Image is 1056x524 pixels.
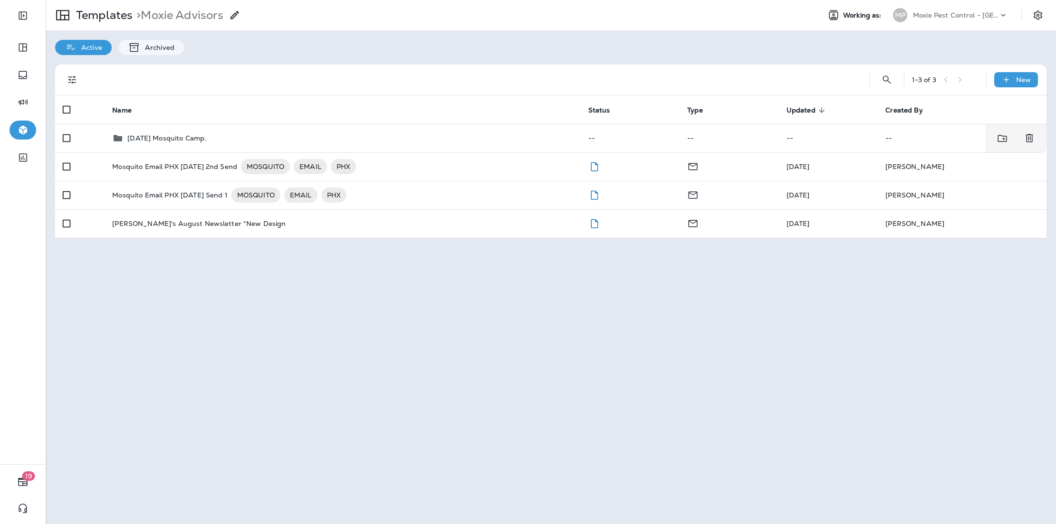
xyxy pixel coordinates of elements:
[1020,129,1039,148] button: Delete
[893,8,907,22] div: MP
[993,129,1012,148] button: Move to folder
[787,191,810,199] span: Shannon Davis
[231,190,280,200] span: MOSQUITO
[843,11,883,19] span: Working as:
[877,70,896,89] button: Search Templates
[581,124,680,152] td: --
[294,159,327,174] div: EMAIL
[687,106,715,114] span: Type
[913,11,998,19] p: Moxie Pest Control - [GEOGRAPHIC_DATA]
[588,106,610,114] span: Status
[22,471,35,481] span: 19
[878,181,1046,209] td: [PERSON_NAME]
[112,106,132,114] span: Name
[127,134,206,142] p: [DATE] Mosquito Camp.
[885,106,922,114] span: Created By
[779,124,878,152] td: --
[63,70,82,89] button: Filters
[687,190,699,198] span: Email
[878,209,1046,238] td: [PERSON_NAME]
[284,187,317,203] div: EMAIL
[77,44,102,51] p: Active
[112,220,286,227] p: [PERSON_NAME]'s August Newsletter *New Design
[10,472,36,491] button: 19
[1016,76,1031,84] p: New
[787,219,810,228] span: Shannon Davis
[588,190,600,198] span: Draft
[294,162,327,171] span: EMAIL
[787,162,810,171] span: Danielle Russell
[112,187,227,203] p: Mosquito Email PHX [DATE] Send 1
[1029,7,1046,24] button: Settings
[140,44,174,51] p: Archived
[133,8,223,22] p: Moxie Advisors
[680,124,779,152] td: --
[241,159,290,174] div: MOSQUITO
[787,106,816,114] span: Updated
[878,152,1046,181] td: [PERSON_NAME]
[10,6,36,25] button: Expand Sidebar
[588,106,623,114] span: Status
[241,162,290,171] span: MOSQUITO
[112,106,144,114] span: Name
[331,159,356,174] div: PHX
[231,187,280,203] div: MOSQUITO
[687,218,699,227] span: Email
[331,162,356,171] span: PHX
[284,190,317,200] span: EMAIL
[885,106,935,114] span: Created By
[321,190,346,200] span: PHX
[687,161,699,170] span: Email
[588,161,600,170] span: Draft
[588,218,600,227] span: Draft
[912,76,936,84] div: 1 - 3 of 3
[687,106,703,114] span: Type
[321,187,346,203] div: PHX
[787,106,828,114] span: Updated
[72,8,133,22] p: Templates
[112,159,237,174] p: Mosquito Email PHX [DATE] 2nd Send
[878,124,997,152] td: --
